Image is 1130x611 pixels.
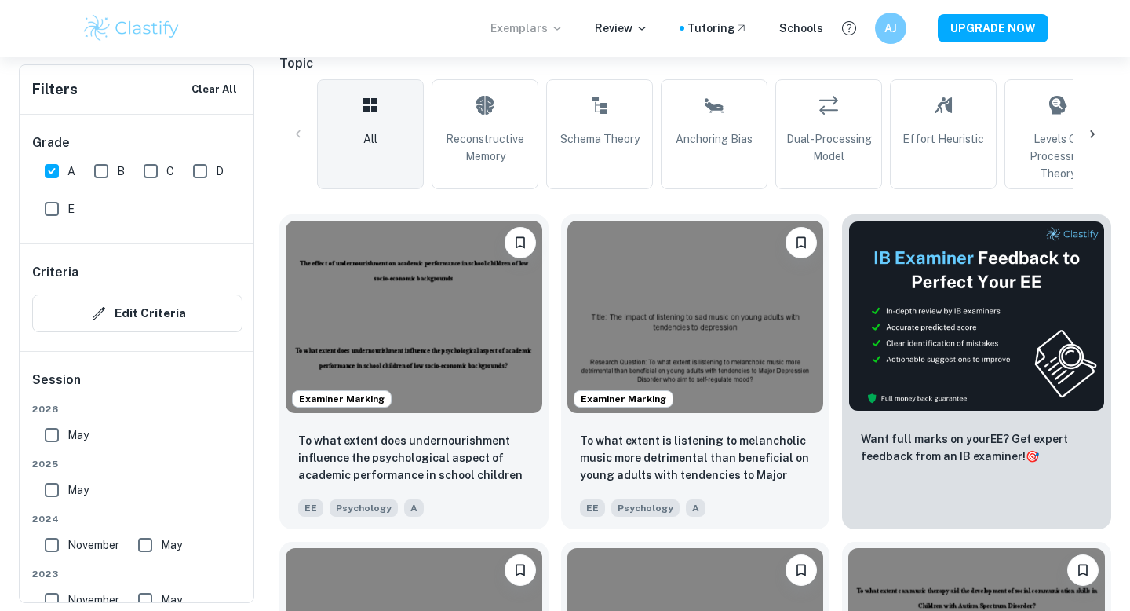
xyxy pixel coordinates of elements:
span: Examiner Marking [293,392,391,406]
span: Reconstructive Memory [439,130,531,165]
span: A [686,499,705,517]
button: Bookmark [786,554,817,586]
button: Edit Criteria [32,295,242,332]
span: D [216,163,224,180]
span: Examiner Marking [574,392,673,406]
p: Review [595,20,648,37]
h6: Filters [32,79,78,101]
p: To what extent is listening to melancholic music more detrimental than beneficial on young adults... [580,432,811,485]
span: 2025 [32,457,242,471]
span: B [117,163,125,180]
button: Bookmark [505,554,536,586]
p: To what extent does undernourishment influence the psychological aspect of academic performance i... [298,432,530,485]
button: Bookmark [1067,554,1099,586]
span: 2026 [32,402,242,416]
button: UPGRADE NOW [938,14,1048,42]
span: Psychology [330,499,398,517]
img: Psychology EE example thumbnail: To what extent does undernourishment inf [286,221,542,413]
span: EE [298,499,323,517]
span: November [67,536,119,554]
span: A [404,499,424,517]
button: Bookmark [505,227,536,258]
span: 2023 [32,567,242,581]
p: Want full marks on your EE ? Get expert feedback from an IB examiner! [861,430,1092,465]
span: Levels of Processing Theory [1012,130,1104,182]
p: Exemplars [490,20,563,37]
span: May [161,591,182,609]
span: May [161,536,182,554]
img: Thumbnail [848,221,1105,412]
span: November [67,591,119,609]
h6: Session [32,371,242,402]
a: Examiner MarkingBookmarkTo what extent is listening to melancholic music more detrimental than be... [561,214,830,529]
a: Examiner MarkingBookmarkTo what extent does undernourishment influence the psychological aspect o... [279,214,549,529]
span: C [166,163,174,180]
img: Clastify logo [82,13,181,44]
img: Psychology EE example thumbnail: To what extent is listening to melanchol [567,221,824,413]
span: EE [580,499,605,517]
h6: Topic [279,54,1111,73]
span: Schema Theory [560,130,640,148]
span: Effort Heuristic [902,130,984,148]
button: Bookmark [786,227,817,258]
span: Dual-Processing Model [782,130,875,165]
span: Anchoring Bias [676,130,753,148]
button: AJ [875,13,906,44]
span: E [67,200,75,218]
span: May [67,481,89,499]
button: Help and Feedback [836,15,862,42]
span: Psychology [611,499,680,517]
span: May [67,426,89,444]
a: Tutoring [687,20,748,37]
span: A [67,163,75,180]
button: Clear All [188,78,241,101]
h6: Criteria [32,263,78,282]
h6: AJ [882,20,900,37]
span: All [363,130,377,148]
span: 🎯 [1026,450,1039,463]
a: ThumbnailWant full marks on yourEE? Get expert feedback from an IB examiner! [842,214,1111,529]
span: 2024 [32,512,242,526]
a: Schools [779,20,823,37]
h6: Grade [32,134,242,152]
